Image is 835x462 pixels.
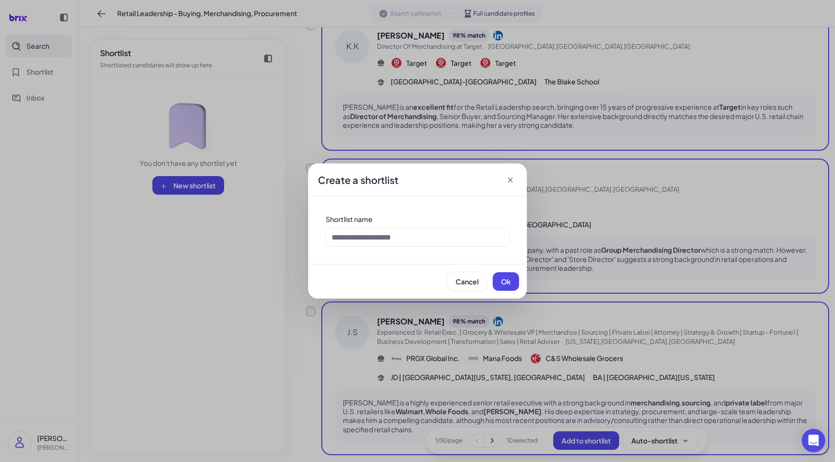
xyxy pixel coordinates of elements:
button: Cancel [447,272,487,291]
span: Ok [501,277,511,286]
button: Ok [493,272,519,291]
div: Shortlist name [326,214,509,224]
div: Open Intercom Messenger [802,429,825,452]
span: Cancel [456,277,479,286]
span: Create a shortlist [318,173,398,187]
